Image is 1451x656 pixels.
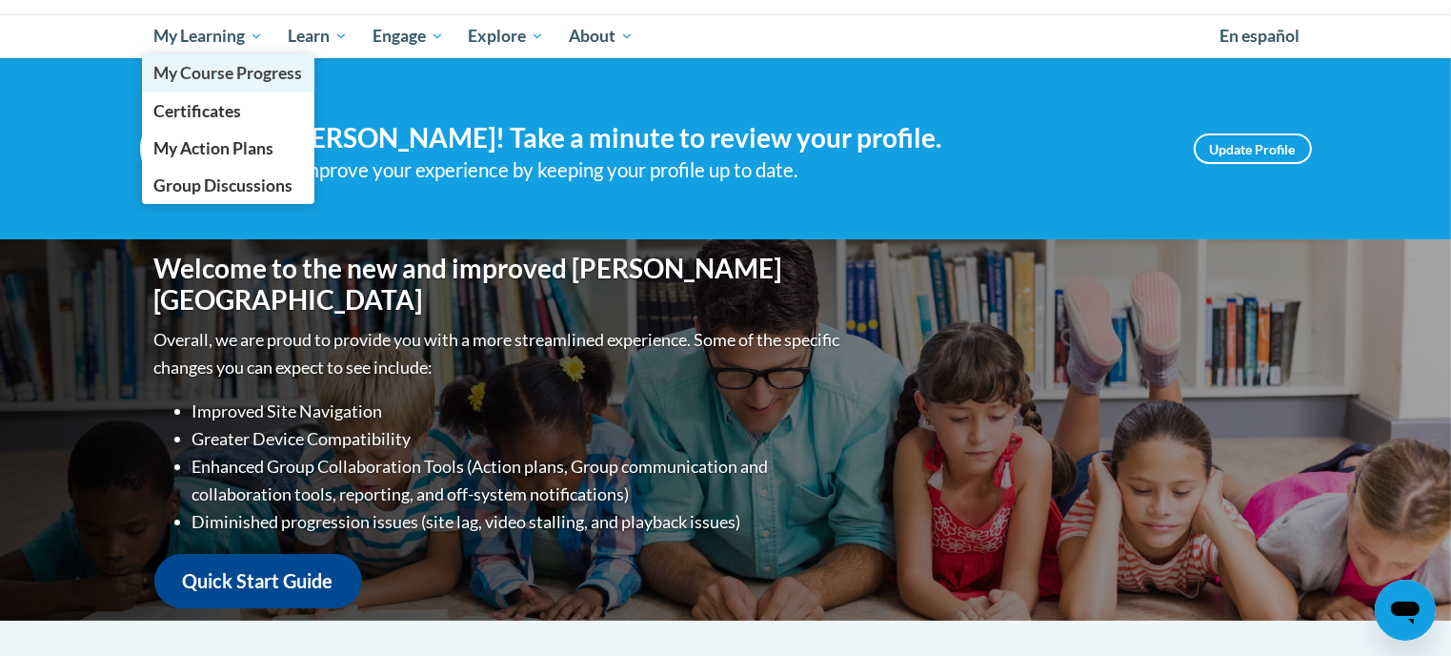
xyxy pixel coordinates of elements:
[153,25,263,48] span: My Learning
[360,14,456,58] a: Engage
[288,25,348,48] span: Learn
[468,25,544,48] span: Explore
[1194,133,1312,164] a: Update Profile
[142,130,315,167] a: My Action Plans
[1207,16,1312,56] a: En español
[154,554,362,608] a: Quick Start Guide
[254,122,1165,154] h4: Hi [PERSON_NAME]! Take a minute to review your profile.
[142,167,315,204] a: Group Discussions
[153,101,241,121] span: Certificates
[142,14,276,58] a: My Learning
[192,508,845,536] li: Diminished progression issues (site lag, video stalling, and playback issues)
[1375,580,1436,641] iframe: Button to launch messaging window
[153,138,273,158] span: My Action Plans
[153,175,292,195] span: Group Discussions
[192,398,845,425] li: Improved Site Navigation
[275,14,360,58] a: Learn
[154,326,845,381] p: Overall, we are proud to provide you with a more streamlined experience. Some of the specific cha...
[142,54,315,92] a: My Course Progress
[192,425,845,453] li: Greater Device Compatibility
[154,253,845,317] h1: Welcome to the new and improved [PERSON_NAME][GEOGRAPHIC_DATA]
[455,14,556,58] a: Explore
[569,25,634,48] span: About
[142,92,315,130] a: Certificates
[254,154,1165,186] div: Help improve your experience by keeping your profile up to date.
[140,106,226,192] img: Profile Image
[192,453,845,508] li: Enhanced Group Collaboration Tools (Action plans, Group communication and collaboration tools, re...
[153,63,302,83] span: My Course Progress
[126,14,1326,58] div: Main menu
[373,25,444,48] span: Engage
[1219,26,1300,46] span: En español
[556,14,646,58] a: About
